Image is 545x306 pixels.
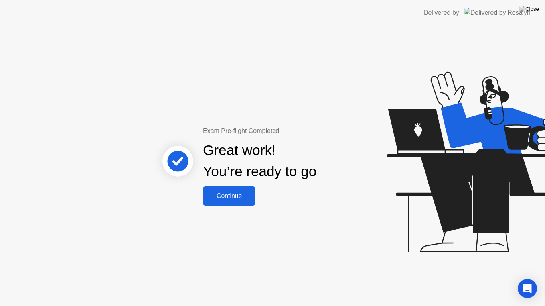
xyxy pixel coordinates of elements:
[518,279,537,298] div: Open Intercom Messenger
[203,140,316,182] div: Great work! You’re ready to go
[205,192,253,200] div: Continue
[203,126,368,136] div: Exam Pre-flight Completed
[203,186,255,206] button: Continue
[519,6,539,12] img: Close
[424,8,459,18] div: Delivered by
[464,8,531,17] img: Delivered by Rosalyn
